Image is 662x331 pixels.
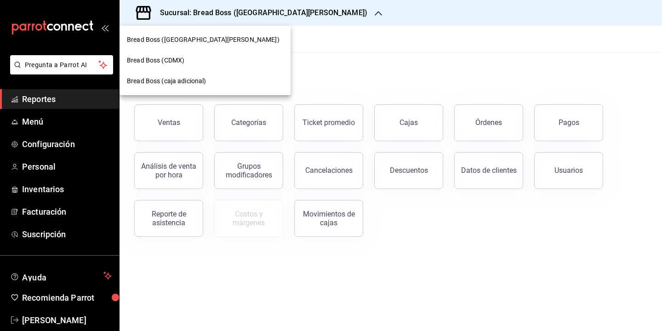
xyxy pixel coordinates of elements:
div: Bread Boss (CDMX) [120,50,291,71]
div: Bread Boss ([GEOGRAPHIC_DATA][PERSON_NAME]) [120,29,291,50]
span: Bread Boss (CDMX) [127,56,184,65]
div: Bread Boss (caja adicional) [120,71,291,91]
span: Bread Boss ([GEOGRAPHIC_DATA][PERSON_NAME]) [127,35,280,45]
span: Bread Boss (caja adicional) [127,76,206,86]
